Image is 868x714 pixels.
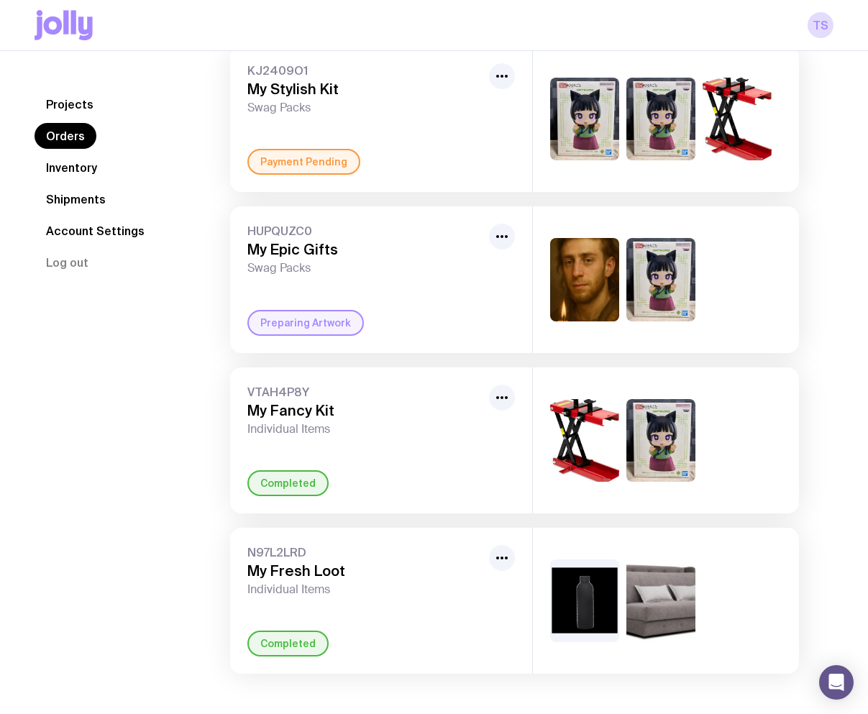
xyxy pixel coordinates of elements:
span: Swag Packs [247,261,483,275]
h3: My Fresh Loot [247,562,483,580]
div: Completed [247,631,329,656]
div: Payment Pending [247,149,360,175]
h3: My Stylish Kit [247,81,483,98]
a: TS [808,12,833,38]
span: HUPQUZC0 [247,224,483,238]
h3: My Fancy Kit [247,402,483,419]
a: Inventory [35,155,109,180]
span: N97L2LRD [247,545,483,559]
div: Preparing Artwork [247,310,364,336]
div: Open Intercom Messenger [819,665,854,700]
h3: My Epic Gifts [247,241,483,258]
a: Orders [35,123,96,149]
span: VTAH4P8Y [247,385,483,399]
span: KJ2409O1 [247,63,483,78]
span: Individual Items [247,582,483,597]
a: Account Settings [35,218,156,244]
div: Completed [247,470,329,496]
button: Log out [35,250,100,275]
span: Swag Packs [247,101,483,115]
a: Shipments [35,186,117,212]
span: Individual Items [247,422,483,436]
a: Projects [35,91,105,117]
